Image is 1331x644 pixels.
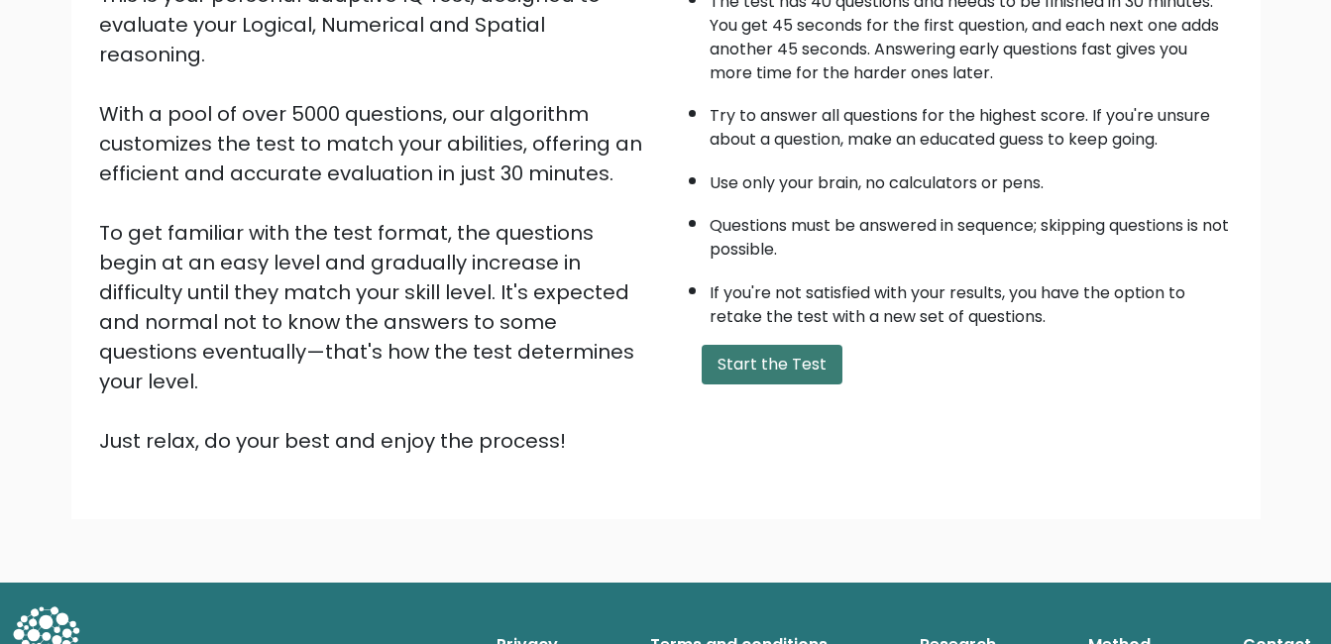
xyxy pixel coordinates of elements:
li: Use only your brain, no calculators or pens. [710,161,1233,195]
li: If you're not satisfied with your results, you have the option to retake the test with a new set ... [710,271,1233,329]
li: Try to answer all questions for the highest score. If you're unsure about a question, make an edu... [710,94,1233,152]
button: Start the Test [702,345,842,384]
li: Questions must be answered in sequence; skipping questions is not possible. [710,204,1233,262]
